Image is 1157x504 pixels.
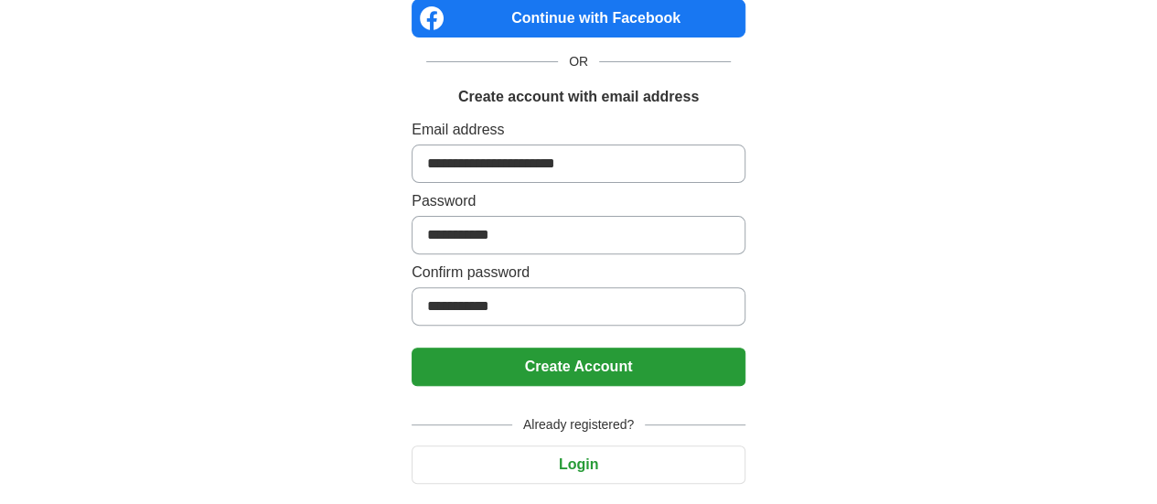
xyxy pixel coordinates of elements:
[412,445,745,484] button: Login
[412,262,745,284] label: Confirm password
[412,456,745,472] a: Login
[512,415,645,434] span: Already registered?
[412,119,745,141] label: Email address
[412,348,745,386] button: Create Account
[458,86,699,108] h1: Create account with email address
[558,52,599,71] span: OR
[412,190,745,212] label: Password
